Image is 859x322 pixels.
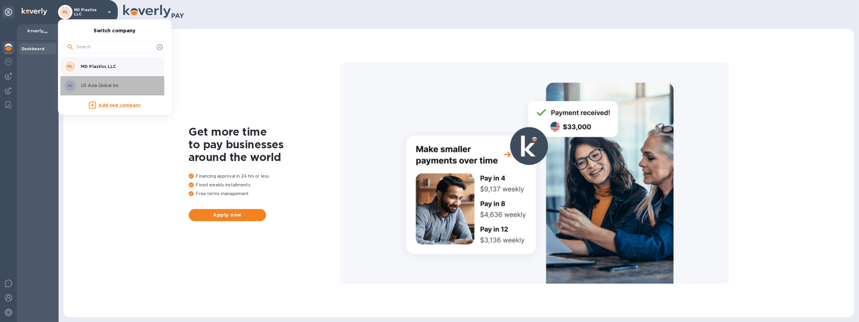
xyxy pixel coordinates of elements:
[68,83,72,88] b: UI
[98,102,140,109] p: Add new company
[81,82,157,89] p: US Asia Global Inc
[81,63,157,69] p: MD Plastics LLC
[76,43,154,52] input: Search
[67,64,73,69] b: ML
